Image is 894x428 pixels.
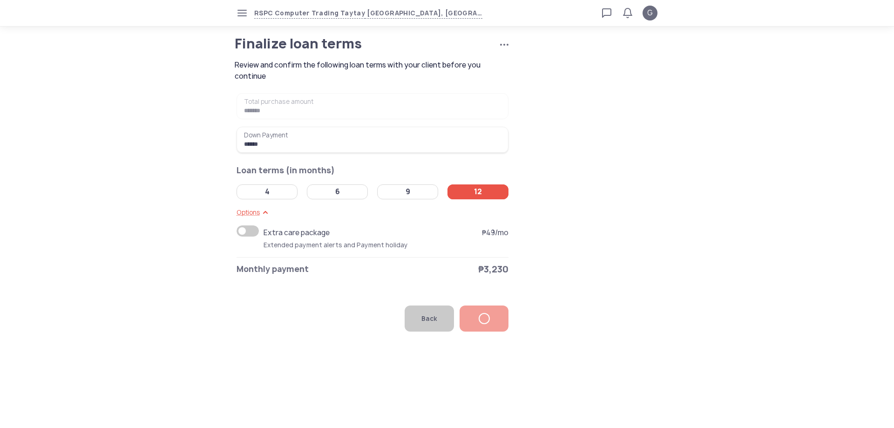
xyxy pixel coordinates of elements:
input: Down Payment [237,127,508,153]
span: Back [421,306,437,332]
button: Back [405,306,454,332]
span: RSPC Computer Trading Taytay [254,8,365,19]
div: 9 [406,187,410,197]
button: RSPC Computer Trading Taytay[GEOGRAPHIC_DATA], [GEOGRAPHIC_DATA][PERSON_NAME], [GEOGRAPHIC_DATA],... [254,8,482,19]
h2: Loan terms (in months) [237,164,508,177]
button: G [643,6,657,20]
div: 4 [265,187,270,197]
span: [GEOGRAPHIC_DATA], [GEOGRAPHIC_DATA][PERSON_NAME], [GEOGRAPHIC_DATA], [GEOGRAPHIC_DATA], [GEOGRAP... [365,8,482,19]
span: Monthly payment [237,263,309,276]
section: Extended payment alerts and Payment holiday [264,240,508,250]
div: 6 [335,187,340,197]
span: ₱3,230 [478,263,508,276]
span: G [647,7,653,19]
h1: Finalize loan terms [235,37,474,50]
div: 12 [474,187,482,197]
span: ₱49/mo [482,227,508,238]
span: Extra care package [264,225,345,240]
span: Review and confirm the following loan terms with your client before you continue [235,60,512,82]
button: Options [237,207,271,218]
